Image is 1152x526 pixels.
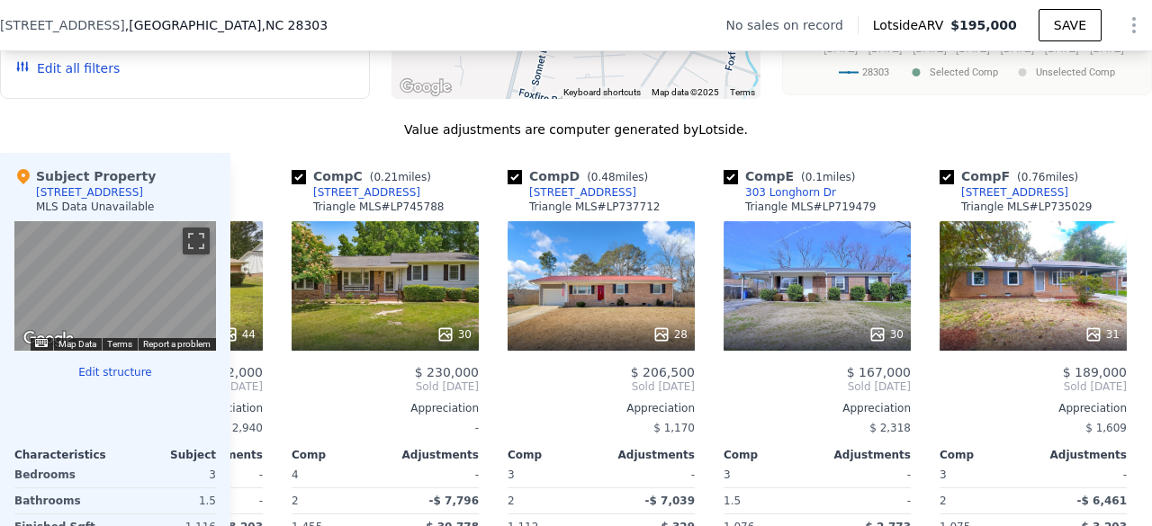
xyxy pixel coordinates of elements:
div: Appreciation [940,401,1127,415]
text: Selected Comp [930,67,998,78]
span: 3 [508,468,515,481]
div: Comp [292,448,385,462]
span: , [GEOGRAPHIC_DATA] [125,16,328,34]
div: MLS Data Unavailable [36,200,155,214]
span: $ 206,500 [631,365,695,379]
a: [STREET_ADDRESS] [292,185,420,200]
span: -$ 7,039 [645,495,695,507]
div: Comp [508,448,601,462]
text: Unselected Comp [1036,67,1115,78]
div: 1.5 [119,488,216,513]
span: $ 167,000 [847,365,911,379]
div: - [821,488,911,513]
span: 4 [292,468,299,481]
div: - [605,462,695,487]
div: Triangle MLS # LP745788 [313,200,444,214]
div: Street View [14,221,216,351]
div: Comp [940,448,1033,462]
span: $ 2,318 [869,422,911,434]
div: - [1037,462,1127,487]
div: 30 [868,325,904,343]
div: Adjustments [601,448,695,462]
div: Map [14,221,216,351]
text: [DATE] [956,42,990,55]
div: 44 [220,325,256,343]
span: $ 222,000 [199,365,263,379]
span: $ 1,170 [653,422,695,434]
span: 0.48 [591,171,616,183]
div: Appreciation [508,401,695,415]
span: 0.21 [373,171,398,183]
div: Comp D [508,167,655,185]
text: [DATE] [1090,42,1124,55]
span: $195,000 [950,18,1017,32]
a: 303 Longhorn Dr [724,185,836,200]
span: $ 2,940 [221,422,263,434]
button: Edit structure [14,365,216,379]
span: Sold [DATE] [292,379,479,394]
button: Toggle fullscreen view [183,227,210,254]
button: Edit all filters [15,59,120,77]
span: ( miles) [794,171,862,183]
button: Map Data [58,338,96,351]
text: [DATE] [1001,42,1035,55]
div: Characteristics [14,448,115,462]
span: -$ 7,796 [429,495,479,507]
a: Open this area in Google Maps (opens a new window) [19,327,78,351]
span: $ 189,000 [1063,365,1127,379]
div: 303 Longhorn Dr [745,185,836,200]
div: Appreciation [724,401,911,415]
a: [STREET_ADDRESS] [940,185,1068,200]
a: Report a problem [143,339,211,349]
div: Comp E [724,167,863,185]
span: -$ 6,461 [1077,495,1127,507]
button: Keyboard shortcuts [35,339,48,347]
span: Sold [DATE] [508,379,695,394]
div: - [292,415,479,441]
div: [STREET_ADDRESS] [36,185,143,200]
a: Terms (opens in new tab) [107,339,132,349]
div: Bathrooms [14,488,112,513]
span: Sold [DATE] [724,379,911,394]
span: ( miles) [363,171,438,183]
div: Adjustments [1033,448,1127,462]
div: 28 [652,325,688,343]
div: [STREET_ADDRESS] [313,185,420,200]
text: [DATE] [1045,42,1079,55]
div: Bedrooms [14,462,112,487]
span: 0.76 [1021,171,1046,183]
div: Triangle MLS # LP737712 [529,200,660,214]
div: 3 [119,462,216,487]
div: 1.5 [724,488,814,513]
div: - [389,462,479,487]
div: [STREET_ADDRESS] [529,185,636,200]
button: Keyboard shortcuts [563,86,641,99]
div: Comp C [292,167,438,185]
span: ( miles) [1010,171,1085,183]
span: 0.1 [805,171,823,183]
span: Sold [DATE] [940,379,1127,394]
div: [STREET_ADDRESS] [961,185,1068,200]
div: 30 [436,325,472,343]
div: Appreciation [292,401,479,415]
a: [STREET_ADDRESS] [508,185,636,200]
div: - [821,462,911,487]
div: Adjustments [385,448,479,462]
span: 3 [724,468,731,481]
span: $ 230,000 [415,365,479,379]
a: Terms (opens in new tab) [730,87,755,97]
span: ( miles) [580,171,655,183]
div: Comp [724,448,817,462]
div: Triangle MLS # LP735029 [961,200,1092,214]
div: 31 [1084,325,1120,343]
div: Subject [115,448,216,462]
button: Show Options [1116,7,1152,43]
text: [DATE] [824,42,859,55]
div: 2 [292,488,382,513]
text: 28303 [862,67,889,78]
text: [DATE] [913,42,947,55]
span: Map data ©2025 [652,87,719,97]
span: Lotside ARV [873,16,950,34]
a: Open this area in Google Maps (opens a new window) [396,76,455,99]
div: Comp F [940,167,1085,185]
